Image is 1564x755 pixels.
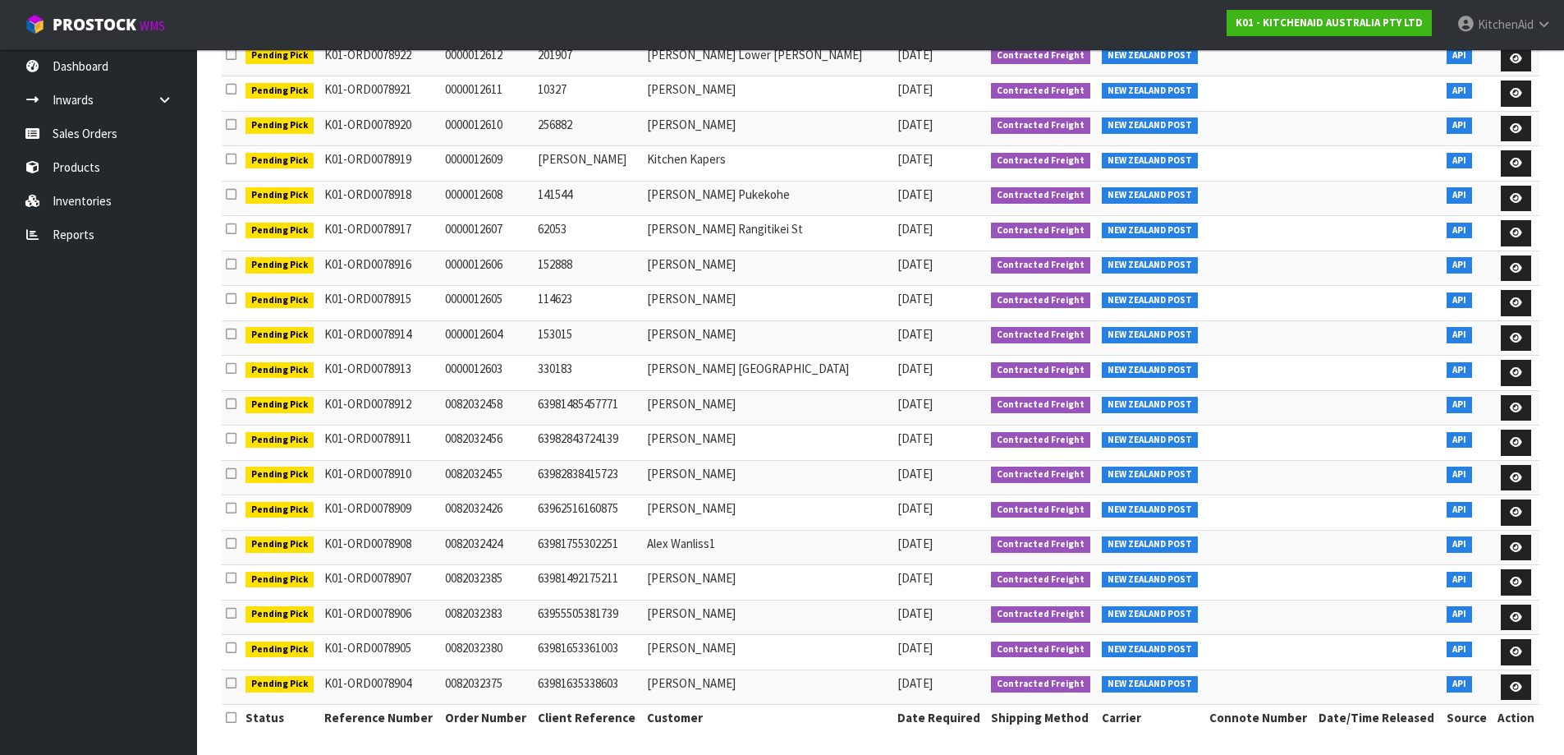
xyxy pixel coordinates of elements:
[643,286,893,321] td: [PERSON_NAME]
[893,705,988,731] th: Date Required
[245,676,314,693] span: Pending Pick
[534,635,643,670] td: 63981653361003
[245,223,314,239] span: Pending Pick
[245,467,314,483] span: Pending Pick
[441,320,534,356] td: 0000012604
[1442,705,1493,731] th: Source
[534,76,643,112] td: 10327
[320,76,441,112] td: K01-ORD0078921
[1102,572,1198,588] span: NEW ZEALAND POST
[534,565,643,601] td: 63981492175211
[897,430,933,446] span: [DATE]
[441,565,534,601] td: 0082032385
[245,83,314,99] span: Pending Pick
[991,642,1090,658] span: Contracted Freight
[643,146,893,182] td: Kitchen Kapers
[320,565,441,601] td: K01-ORD0078907
[534,251,643,286] td: 152888
[441,635,534,670] td: 0082032380
[534,705,643,731] th: Client Reference
[441,146,534,182] td: 0000012609
[643,181,893,216] td: [PERSON_NAME] Pukekohe
[534,390,643,426] td: 63981485457771
[441,286,534,321] td: 0000012605
[25,14,45,35] img: cube-alt.png
[991,572,1090,588] span: Contracted Freight
[245,48,314,64] span: Pending Pick
[320,705,441,731] th: Reference Number
[320,320,441,356] td: K01-ORD0078914
[245,187,314,204] span: Pending Pick
[991,257,1090,274] span: Contracted Freight
[441,670,534,705] td: 0082032375
[320,530,441,565] td: K01-ORD0078908
[245,292,314,309] span: Pending Pick
[1102,467,1198,483] span: NEW ZEALAND POST
[991,397,1090,413] span: Contracted Freight
[1447,117,1472,134] span: API
[643,41,893,76] td: [PERSON_NAME] Lower [PERSON_NAME]
[897,536,933,551] span: [DATE]
[441,181,534,216] td: 0000012608
[643,705,893,731] th: Customer
[643,600,893,635] td: [PERSON_NAME]
[1478,16,1534,32] span: KitchenAid
[245,397,314,413] span: Pending Pick
[320,460,441,495] td: K01-ORD0078910
[1236,16,1423,30] strong: K01 - KITCHENAID AUSTRALIA PTY LTD
[897,326,933,342] span: [DATE]
[320,216,441,251] td: K01-ORD0078917
[1447,676,1472,693] span: API
[1447,502,1472,518] span: API
[1102,642,1198,658] span: NEW ZEALAND POST
[1102,153,1198,169] span: NEW ZEALAND POST
[897,81,933,97] span: [DATE]
[991,676,1090,693] span: Contracted Freight
[245,362,314,379] span: Pending Pick
[991,153,1090,169] span: Contracted Freight
[320,146,441,182] td: K01-ORD0078919
[534,181,643,216] td: 141544
[245,327,314,343] span: Pending Pick
[991,432,1090,449] span: Contracted Freight
[140,18,165,34] small: WMS
[1447,362,1472,379] span: API
[991,292,1090,309] span: Contracted Freight
[1102,397,1198,413] span: NEW ZEALAND POST
[53,14,136,35] span: ProStock
[1102,83,1198,99] span: NEW ZEALAND POST
[534,426,643,461] td: 63982843724139
[991,48,1090,64] span: Contracted Freight
[320,670,441,705] td: K01-ORD0078904
[245,606,314,623] span: Pending Pick
[441,495,534,531] td: 0082032426
[1447,572,1472,588] span: API
[441,390,534,426] td: 0082032458
[1314,705,1442,731] th: Date/Time Released
[643,390,893,426] td: [PERSON_NAME]
[1447,467,1472,483] span: API
[245,153,314,169] span: Pending Pick
[991,223,1090,239] span: Contracted Freight
[1447,606,1472,623] span: API
[643,460,893,495] td: [PERSON_NAME]
[245,642,314,658] span: Pending Pick
[441,216,534,251] td: 0000012607
[1102,502,1198,518] span: NEW ZEALAND POST
[320,111,441,146] td: K01-ORD0078920
[1447,292,1472,309] span: API
[1493,705,1539,731] th: Action
[534,495,643,531] td: 63962516160875
[441,251,534,286] td: 0000012606
[441,705,534,731] th: Order Number
[1447,187,1472,204] span: API
[1102,536,1198,553] span: NEW ZEALAND POST
[897,47,933,62] span: [DATE]
[1447,48,1472,64] span: API
[991,117,1090,134] span: Contracted Freight
[1102,606,1198,623] span: NEW ZEALAND POST
[441,76,534,112] td: 0000012611
[534,600,643,635] td: 63955505381739
[320,426,441,461] td: K01-ORD0078911
[1447,642,1472,658] span: API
